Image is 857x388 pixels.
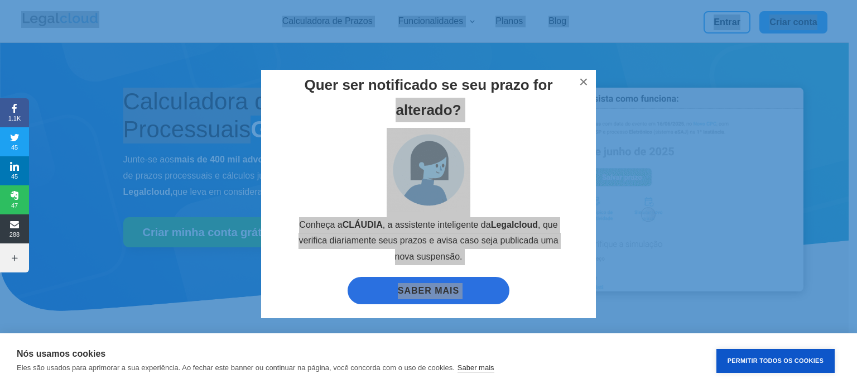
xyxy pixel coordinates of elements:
[571,70,596,94] button: ×
[343,220,383,229] strong: CLÁUDIA
[348,277,509,304] a: SABER MAIS
[292,217,565,274] p: Conheça a , a assistente inteligente da , que verifica diariamente seus prazos e avisa caso seja ...
[458,363,494,372] a: Saber mais
[17,363,455,372] p: Eles são usados para aprimorar a sua experiência. Ao fechar este banner ou continuar na página, v...
[17,349,105,358] strong: Nós usamos cookies
[387,128,470,212] img: claudia_assistente
[716,349,835,373] button: Permitir Todos os Cookies
[491,220,538,229] strong: Legalcloud
[292,73,565,127] h2: Quer ser notificado se seu prazo for alterado?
